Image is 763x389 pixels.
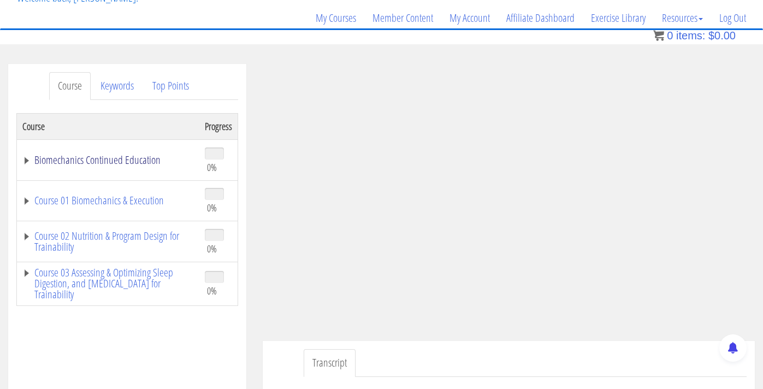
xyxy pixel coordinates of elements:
span: 0% [207,161,217,173]
a: 0 items: $0.00 [653,30,736,42]
span: $ [708,30,714,42]
img: icon11.png [653,30,664,41]
span: 0% [207,285,217,297]
a: Transcript [304,349,356,377]
a: Course [49,72,91,100]
th: Progress [199,113,238,139]
a: Top Points [144,72,198,100]
span: 0% [207,243,217,255]
a: Course 01 Biomechanics & Execution [22,195,194,206]
bdi: 0.00 [708,30,736,42]
a: Keywords [92,72,143,100]
span: items: [676,30,705,42]
a: Course 02 Nutrition & Program Design for Trainability [22,231,194,252]
a: Course 03 Assessing & Optimizing Sleep Digestion, and [MEDICAL_DATA] for Trainability [22,267,194,300]
a: Biomechanics Continued Education [22,155,194,166]
th: Course [17,113,199,139]
span: 0% [207,202,217,214]
span: 0 [667,30,673,42]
